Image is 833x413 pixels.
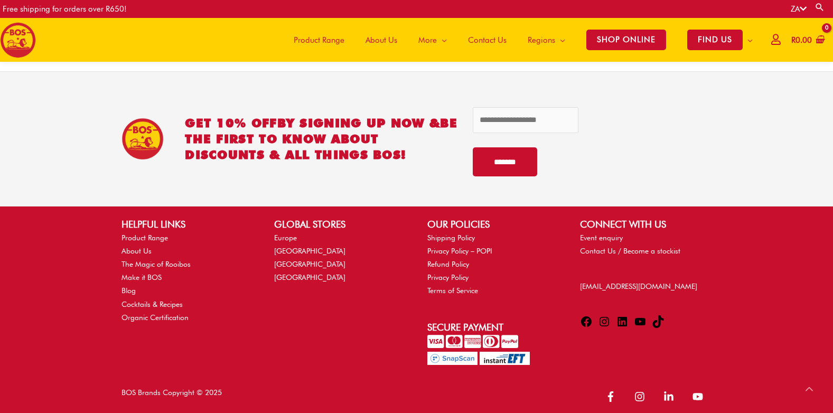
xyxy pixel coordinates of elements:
a: ZA [791,4,807,14]
a: Cocktails & Recipes [121,300,183,308]
a: Regions [517,18,576,62]
a: Shipping Policy [427,233,475,242]
a: SHOP ONLINE [576,18,677,62]
a: More [408,18,457,62]
h2: HELPFUL LINKS [121,217,253,231]
span: BY SIGNING UP NOW & [277,116,441,130]
a: Europe [274,233,297,242]
h2: CONNECT WITH US [580,217,712,231]
a: linkedin-in [658,386,685,407]
span: More [418,24,437,56]
h2: GET 10% OFF be the first to know about discounts & all things BOS! [185,115,457,163]
a: View Shopping Cart, empty [789,29,825,52]
a: Contact Us [457,18,517,62]
h2: OUR POLICIES [427,217,559,231]
a: Make it BOS [121,273,162,281]
a: [GEOGRAPHIC_DATA] [274,260,345,268]
a: instagram [629,386,656,407]
nav: CONNECT WITH US [580,231,712,258]
h2: Secure Payment [427,320,559,334]
a: Blog [121,286,136,295]
span: R [791,35,795,45]
a: About Us [121,247,152,255]
a: [GEOGRAPHIC_DATA] [274,273,345,281]
a: Refund Policy [427,260,469,268]
a: Privacy Policy [427,273,469,281]
a: Privacy Policy – POPI [427,247,492,255]
a: Search button [815,2,825,12]
span: About Us [366,24,397,56]
span: SHOP ONLINE [586,30,666,50]
span: Contact Us [468,24,507,56]
a: Organic Certification [121,313,189,322]
span: FIND US [687,30,743,50]
nav: HELPFUL LINKS [121,231,253,324]
a: [GEOGRAPHIC_DATA] [274,247,345,255]
nav: Site Navigation [275,18,763,62]
h2: GLOBAL STORES [274,217,406,231]
img: Pay with InstantEFT [480,352,530,365]
div: BOS Brands Copyright © 2025 [111,386,417,409]
a: [EMAIL_ADDRESS][DOMAIN_NAME] [580,282,697,290]
span: Product Range [294,24,344,56]
a: Product Range [121,233,168,242]
a: facebook-f [600,386,627,407]
a: Terms of Service [427,286,478,295]
a: Event enquiry [580,233,623,242]
span: Regions [528,24,555,56]
img: Pay with SnapScan [427,352,478,365]
a: About Us [355,18,408,62]
a: Contact Us / Become a stockist [580,247,680,255]
bdi: 0.00 [791,35,812,45]
a: Product Range [283,18,355,62]
nav: OUR POLICIES [427,231,559,298]
nav: GLOBAL STORES [274,231,406,285]
img: BOS Ice Tea [121,118,164,160]
a: youtube [687,386,712,407]
a: The Magic of Rooibos [121,260,191,268]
